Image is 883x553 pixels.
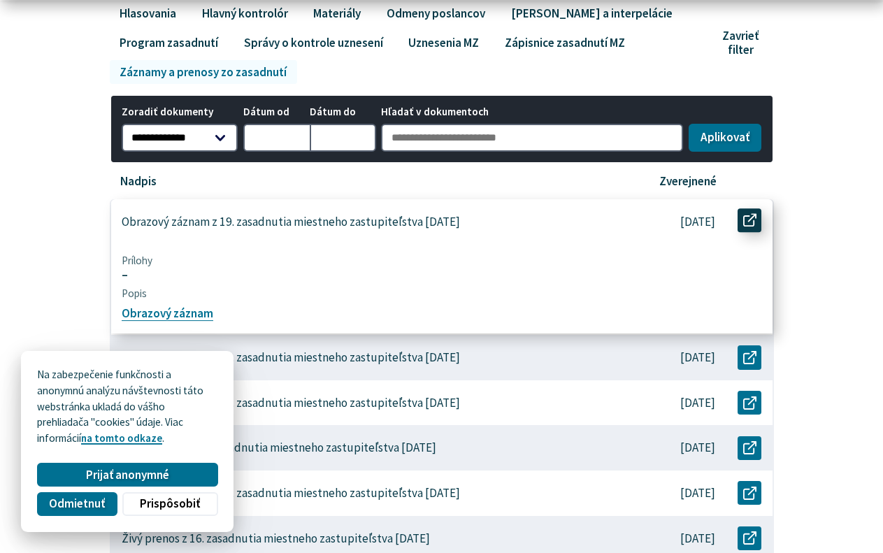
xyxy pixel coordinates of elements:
a: Správy o kontrole uznesení [234,31,393,55]
input: Hľadať v dokumentoch [381,124,683,152]
span: Dátum do [310,106,376,118]
p: Nadpis [120,174,157,189]
span: Popis [122,287,762,300]
a: Materiály [303,1,371,25]
a: Hlasovania [110,1,187,25]
p: Obrazový záznam z 16. zasadnutia miestneho zastupiteľstva [DATE] [122,486,460,501]
span: Prispôsobiť [140,496,200,511]
button: Prijať anonymné [37,463,217,487]
a: Hlavný kontrolór [192,1,298,25]
a: Uznesenia MZ [399,31,489,55]
p: [DATE] [680,440,715,455]
button: Zavrieť filter [713,29,774,57]
p: Obrazový záznam z 18. zasadnutia miestneho zastupiteľstva [DATE] [122,350,460,365]
span: Prijať anonymné [86,468,169,482]
p: Zverejnené [659,174,717,189]
p: Živý prenos zo 17. zasadnutia miestneho zastupiteľstva [DATE] [122,440,436,455]
p: [DATE] [680,350,715,365]
input: Dátum od [243,124,310,152]
a: Obrazový záznam [122,306,213,322]
span: Dátum od [243,106,310,118]
p: [DATE] [680,486,715,501]
a: Zápisnice zasadnutí MZ [494,31,635,55]
p: [DATE] [680,396,715,410]
span: Prílohy [122,254,762,267]
select: Zoradiť dokumenty [122,124,238,152]
span: Odmietnuť [49,496,105,511]
p: [DATE] [680,215,715,229]
a: na tomto odkaze [81,431,162,445]
input: Dátum do [310,124,376,152]
a: [PERSON_NAME] a interpelácie [501,1,682,25]
p: Živý prenos z 16. zasadnutia miestneho zastupiteľstva [DATE] [122,531,430,546]
p: Obrazový záznam z 17. zasadnutia miestneho zastupiteľstva [DATE] [122,396,460,410]
span: Zoradiť dokumenty [122,106,238,118]
p: Obrazový záznam z 19. zasadnutia miestneho zastupiteľstva [DATE] [122,215,460,229]
span: Hľadať v dokumentoch [381,106,683,118]
a: Program zasadnutí [110,31,229,55]
p: Na zabezpečenie funkčnosti a anonymnú analýzu návštevnosti táto webstránka ukladá do vášho prehli... [37,367,217,447]
span: Zavrieť filter [722,29,759,57]
button: Aplikovať [689,124,761,152]
p: [DATE] [680,531,715,546]
button: Odmietnuť [37,492,117,516]
button: Prispôsobiť [122,492,217,516]
a: Záznamy a prenosy zo zasadnutí [110,60,297,84]
a: Odmeny poslancov [376,1,495,25]
span: – [122,268,762,282]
